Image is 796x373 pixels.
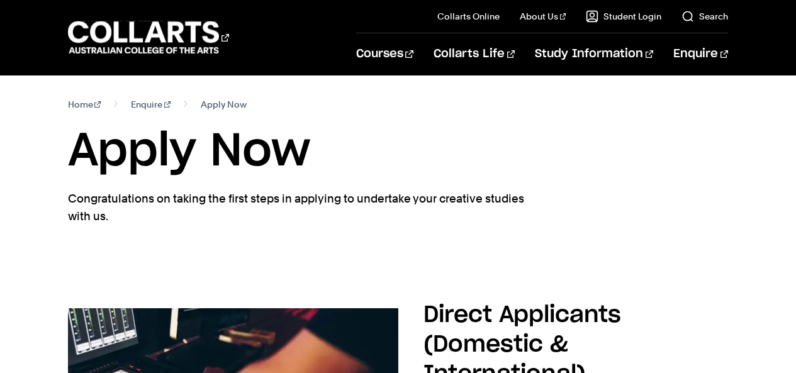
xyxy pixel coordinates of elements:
[535,33,653,75] a: Study Information
[201,96,247,113] span: Apply Now
[673,33,728,75] a: Enquire
[520,10,566,23] a: About Us
[68,96,101,113] a: Home
[356,33,413,75] a: Courses
[68,19,229,55] div: Go to homepage
[131,96,171,113] a: Enquire
[68,123,729,180] h1: Apply Now
[681,10,728,23] a: Search
[68,190,527,225] p: Congratulations on taking the first steps in applying to undertake your creative studies with us.
[437,10,500,23] a: Collarts Online
[586,10,661,23] a: Student Login
[434,33,515,75] a: Collarts Life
